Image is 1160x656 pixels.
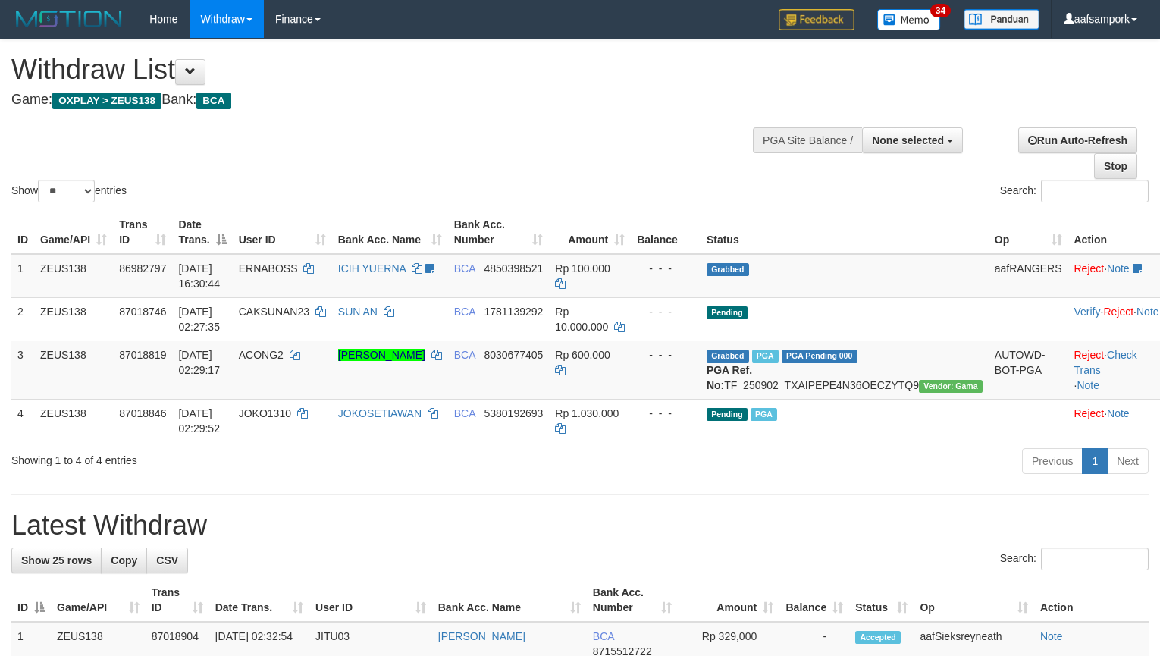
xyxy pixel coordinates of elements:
[338,349,425,361] a: [PERSON_NAME]
[52,93,161,109] span: OXPLAY > ZEUS138
[11,579,51,622] th: ID: activate to sort column descending
[1018,127,1137,153] a: Run Auto-Refresh
[1107,448,1149,474] a: Next
[1074,349,1105,361] a: Reject
[1000,180,1149,202] label: Search:
[209,579,309,622] th: Date Trans.: activate to sort column ascending
[178,262,220,290] span: [DATE] 16:30:44
[11,254,34,298] td: 1
[631,211,701,254] th: Balance
[454,262,475,275] span: BCA
[119,262,166,275] span: 86982797
[555,349,610,361] span: Rp 600.000
[233,211,332,254] th: User ID: activate to sort column ascending
[484,407,543,419] span: Copy 5380192693 to clipboard
[113,211,172,254] th: Trans ID: activate to sort column ascending
[1074,262,1105,275] a: Reject
[779,579,849,622] th: Balance: activate to sort column ascending
[849,579,914,622] th: Status: activate to sort column ascending
[1094,153,1137,179] a: Stop
[752,350,779,363] span: Marked by aafanarl
[872,134,944,146] span: None selected
[637,406,694,421] div: - - -
[448,211,550,254] th: Bank Acc. Number: activate to sort column ascending
[146,579,209,622] th: Trans ID: activate to sort column ascending
[1077,379,1099,391] a: Note
[21,554,92,567] span: Show 25 rows
[11,548,102,573] a: Show 25 rows
[484,262,543,275] span: Copy 4850398521 to clipboard
[239,262,298,275] span: ERNABOSS
[196,93,230,109] span: BCA
[11,180,127,202] label: Show entries
[338,262,406,275] a: ICIH YUERNA
[34,254,113,298] td: ZEUS138
[34,211,113,254] th: Game/API: activate to sort column ascending
[1000,548,1149,570] label: Search:
[119,349,166,361] span: 87018819
[332,211,448,254] th: Bank Acc. Name: activate to sort column ascending
[587,579,679,622] th: Bank Acc. Number: activate to sort column ascending
[1136,306,1159,318] a: Note
[919,380,983,393] span: Vendor URL: https://trx31.1velocity.biz
[1074,306,1101,318] a: Verify
[119,306,166,318] span: 87018746
[11,297,34,341] td: 2
[1040,630,1063,642] a: Note
[549,211,631,254] th: Amount: activate to sort column ascending
[454,349,475,361] span: BCA
[156,554,178,567] span: CSV
[1074,407,1105,419] a: Reject
[172,211,232,254] th: Date Trans.: activate to sort column descending
[34,297,113,341] td: ZEUS138
[555,262,610,275] span: Rp 100.000
[178,349,220,376] span: [DATE] 02:29:17
[930,4,951,17] span: 34
[855,631,901,644] span: Accepted
[338,407,422,419] a: JOKOSETIAWAN
[782,350,857,363] span: PGA Pending
[11,211,34,254] th: ID
[432,579,587,622] th: Bank Acc. Name: activate to sort column ascending
[637,261,694,276] div: - - -
[637,347,694,363] div: - - -
[239,306,309,318] span: CAKSUNAN23
[877,9,941,30] img: Button%20Memo.svg
[454,407,475,419] span: BCA
[338,306,378,318] a: SUN AN
[38,180,95,202] select: Showentries
[555,407,619,419] span: Rp 1.030.000
[1074,349,1137,376] a: Check Trans
[1041,180,1149,202] input: Search:
[555,306,608,333] span: Rp 10.000.000
[11,447,472,468] div: Showing 1 to 4 of 4 entries
[701,341,989,399] td: TF_250902_TXAIPEPE4N36OECZYTQ9
[11,399,34,442] td: 4
[1041,548,1149,570] input: Search:
[707,306,748,319] span: Pending
[678,579,779,622] th: Amount: activate to sort column ascending
[914,579,1033,622] th: Op: activate to sort column ascending
[11,55,758,85] h1: Withdraw List
[119,407,166,419] span: 87018846
[239,407,291,419] span: JOKO1310
[989,254,1068,298] td: aafRANGERS
[438,630,525,642] a: [PERSON_NAME]
[51,579,146,622] th: Game/API: activate to sort column ascending
[34,399,113,442] td: ZEUS138
[11,8,127,30] img: MOTION_logo.png
[862,127,963,153] button: None selected
[111,554,137,567] span: Copy
[593,630,614,642] span: BCA
[1107,407,1130,419] a: Note
[454,306,475,318] span: BCA
[1022,448,1083,474] a: Previous
[146,548,188,573] a: CSV
[751,408,777,421] span: Marked by aafanarl
[484,306,543,318] span: Copy 1781139292 to clipboard
[239,349,284,361] span: ACONG2
[707,350,749,363] span: Grabbed
[101,548,147,573] a: Copy
[964,9,1039,30] img: panduan.png
[989,341,1068,399] td: AUTOWD-BOT-PGA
